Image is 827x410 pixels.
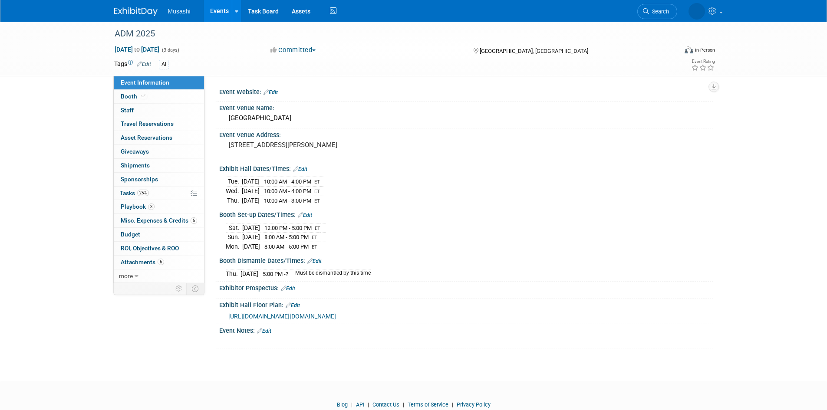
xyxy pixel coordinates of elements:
div: Event Venue Address: [219,128,713,139]
span: ? [286,271,288,277]
span: more [119,272,133,279]
a: Edit [307,258,322,264]
span: Tasks [120,190,149,197]
a: Edit [137,61,151,67]
a: Edit [286,302,300,308]
span: ROI, Objectives & ROO [121,245,179,252]
a: Sponsorships [114,173,204,186]
a: Contact Us [372,401,399,408]
a: Attachments6 [114,256,204,269]
span: [GEOGRAPHIC_DATA], [GEOGRAPHIC_DATA] [480,48,588,54]
span: to [133,46,141,53]
span: ET [315,226,320,231]
div: ADM 2025 [112,26,664,42]
a: Edit [293,166,307,172]
span: ET [312,235,317,240]
span: Playbook [121,203,155,210]
a: Misc. Expenses & Credits5 [114,214,204,227]
span: ET [314,189,320,194]
a: Giveaways [114,145,204,158]
div: Event Notes: [219,324,713,335]
span: Budget [121,231,140,238]
td: Sat. [226,223,242,233]
span: Search [649,8,669,15]
td: Toggle Event Tabs [186,283,204,294]
a: API [356,401,364,408]
div: Event Rating [691,59,715,64]
img: Chris Morley [689,3,705,20]
div: Booth Dismantle Dates/Times: [219,254,713,266]
span: 10:00 AM - 4:00 PM [264,178,311,185]
td: [DATE] [242,223,260,233]
td: Sun. [226,233,242,242]
span: 8:00 AM - 5:00 PM [264,234,309,240]
div: AI [159,60,169,69]
td: Thu. [226,269,241,278]
span: 25% [137,190,149,196]
span: Shipments [121,162,150,169]
td: Personalize Event Tab Strip [171,283,187,294]
span: Booth [121,93,147,100]
a: Tasks25% [114,187,204,200]
a: Staff [114,104,204,117]
span: [URL][DOMAIN_NAME][DOMAIN_NAME] [228,313,336,320]
td: Tags [114,59,151,69]
a: Booth [114,90,204,103]
img: ExhibitDay [114,7,158,16]
div: Event Format [626,45,715,58]
a: Edit [298,212,312,218]
span: Attachments [121,259,164,266]
div: Exhibit Hall Dates/Times: [219,162,713,174]
span: 5 [191,217,197,224]
span: | [401,401,406,408]
span: Sponsorships [121,176,158,183]
span: 6 [158,259,164,265]
span: (3 days) [161,47,179,53]
td: [DATE] [242,196,260,205]
span: ET [314,179,320,185]
td: [DATE] [242,187,260,196]
a: Travel Reservations [114,117,204,131]
span: 5:00 PM - [263,271,288,277]
td: [DATE] [241,269,258,278]
pre: [STREET_ADDRESS][PERSON_NAME] [229,141,415,149]
span: Misc. Expenses & Credits [121,217,197,224]
button: Committed [267,46,319,55]
a: Terms of Service [408,401,448,408]
a: Edit [264,89,278,95]
span: 10:00 AM - 4:00 PM [264,188,311,194]
span: 3 [148,203,155,210]
span: Musashi [168,8,191,15]
td: [DATE] [242,177,260,187]
span: Giveaways [121,148,149,155]
span: 8:00 AM - 5:00 PM [264,243,309,250]
span: ET [312,244,317,250]
span: Event Information [121,79,169,86]
a: Blog [337,401,348,408]
a: Search [637,4,677,19]
a: Shipments [114,159,204,172]
span: | [349,401,355,408]
span: Staff [121,107,134,114]
i: Booth reservation complete [141,94,145,98]
span: ET [314,198,320,204]
div: Event Website: [219,85,713,97]
a: Playbook3 [114,200,204,213]
div: [GEOGRAPHIC_DATA] [226,112,707,125]
a: Asset Reservations [114,131,204,144]
td: [DATE] [242,233,260,242]
a: Privacy Policy [457,401,491,408]
div: Booth Set-up Dates/Times: [219,208,713,220]
div: Exhibitor Prospectus: [219,282,713,293]
span: 10:00 AM - 3:00 PM [264,197,311,204]
span: | [450,401,455,408]
span: | [366,401,371,408]
span: 12:00 PM - 5:00 PM [264,225,312,231]
div: In-Person [695,47,715,53]
a: more [114,269,204,283]
a: Edit [281,285,295,292]
span: Asset Reservations [121,134,172,141]
a: Edit [257,328,271,334]
td: Wed. [226,187,242,196]
td: Must be dismantled by this time [290,269,371,278]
